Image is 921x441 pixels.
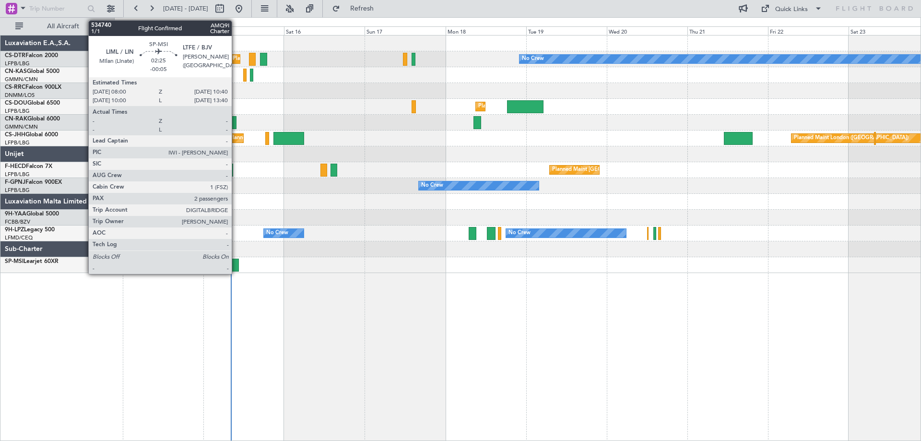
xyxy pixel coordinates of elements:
div: Fri 15 [203,26,284,35]
div: [DATE] [116,19,132,27]
div: Planned Maint [GEOGRAPHIC_DATA] ([GEOGRAPHIC_DATA]) [229,131,380,145]
a: GMMN/CMN [5,76,38,83]
span: CS-JHH [5,132,25,138]
div: No Crew [266,226,288,240]
a: 9H-YAAGlobal 5000 [5,211,59,217]
a: LFPB/LBG [5,139,30,146]
span: CS-DTR [5,53,25,59]
div: Planned Maint London ([GEOGRAPHIC_DATA]) [794,131,909,145]
button: Refresh [328,1,385,16]
div: Thu 21 [687,26,768,35]
span: [DATE] - [DATE] [163,4,208,13]
a: LFPB/LBG [5,187,30,194]
a: CS-DTRFalcon 2000 [5,53,58,59]
a: LFPB/LBG [5,171,30,178]
div: Thu 14 [123,26,203,35]
a: GMMN/CMN [5,123,38,131]
button: Quick Links [756,1,827,16]
a: DNMM/LOS [5,92,35,99]
a: LFMD/CEQ [5,234,33,241]
div: Wed 20 [607,26,687,35]
a: LFPB/LBG [5,107,30,115]
div: Planned Maint [GEOGRAPHIC_DATA] ([GEOGRAPHIC_DATA]) [478,99,629,114]
button: All Aircraft [11,19,104,34]
div: No Crew [508,226,531,240]
a: F-HECDFalcon 7X [5,164,52,169]
a: SP-MSILearjet 60XR [5,259,59,264]
div: Fri 22 [768,26,849,35]
span: CN-KAS [5,69,27,74]
span: 9H-LPZ [5,227,24,233]
div: Planned Maint [GEOGRAPHIC_DATA] ([GEOGRAPHIC_DATA]) [552,163,703,177]
div: Mon 18 [446,26,526,35]
span: F-HECD [5,164,26,169]
div: Tue 19 [526,26,607,35]
div: No Crew [421,179,443,193]
a: CS-JHHGlobal 6000 [5,132,58,138]
div: No Crew [522,52,544,66]
span: 9H-YAA [5,211,26,217]
a: CS-DOUGlobal 6500 [5,100,60,106]
a: F-GPNJFalcon 900EX [5,179,62,185]
a: FCBB/BZV [5,218,30,226]
span: Refresh [342,5,382,12]
a: CN-KASGlobal 5000 [5,69,59,74]
span: CN-RAK [5,116,27,122]
span: SP-MSI [5,259,24,264]
div: Planned Maint [GEOGRAPHIC_DATA] ([GEOGRAPHIC_DATA]) [233,52,384,66]
span: CS-DOU [5,100,27,106]
span: F-GPNJ [5,179,25,185]
div: Quick Links [775,5,808,14]
input: Trip Number [29,1,84,16]
a: 9H-LPZLegacy 500 [5,227,55,233]
span: CS-RRC [5,84,25,90]
a: CS-RRCFalcon 900LX [5,84,61,90]
a: CN-RAKGlobal 6000 [5,116,60,122]
div: Sun 17 [365,26,445,35]
div: Unplanned Maint [GEOGRAPHIC_DATA] ([GEOGRAPHIC_DATA]) [152,99,310,114]
div: Sat 16 [284,26,365,35]
span: All Aircraft [25,23,101,30]
a: LFPB/LBG [5,60,30,67]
